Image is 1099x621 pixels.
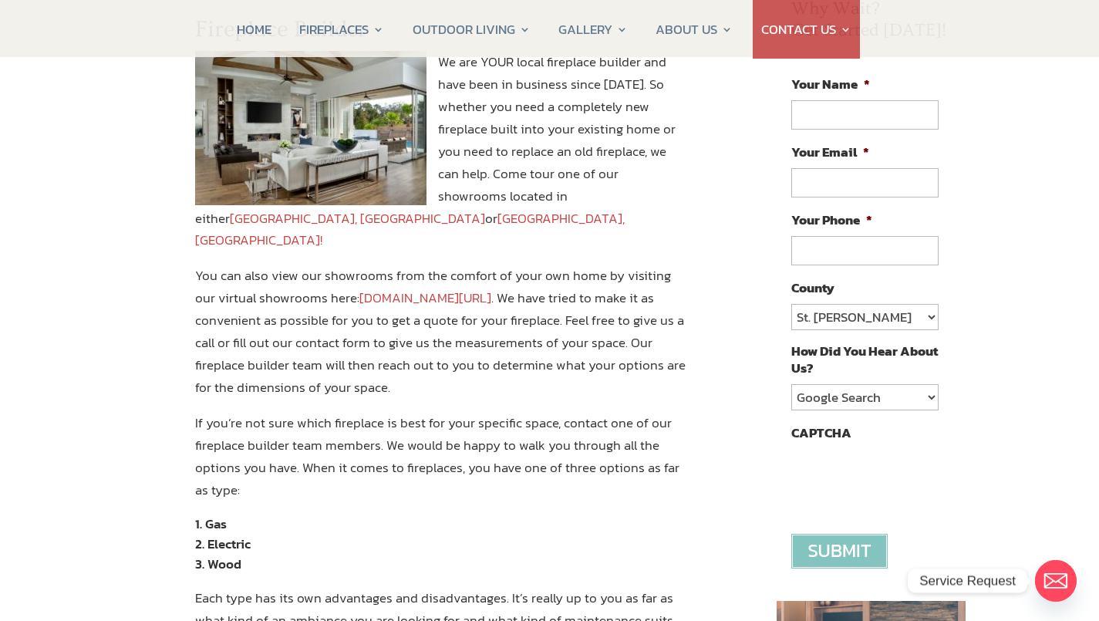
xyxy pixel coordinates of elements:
label: CAPTCHA [791,424,851,441]
label: How Did You Hear About Us? [791,343,938,376]
li: Wood [195,554,690,574]
a: [DOMAIN_NAME][URL] [359,288,491,308]
a: [GEOGRAPHIC_DATA], [GEOGRAPHIC_DATA] [230,208,485,228]
p: You can also view our showrooms from the comfort of your own home by visiting our virtual showroo... [195,265,690,411]
li: Electric [195,534,690,554]
label: Your Name [791,76,870,93]
p: If you’re not sure which fireplace is best for your specific space, contact one of our fireplace ... [195,412,690,515]
input: Submit [791,534,888,569]
label: Your Email [791,143,869,160]
li: Gas [195,514,690,534]
iframe: reCAPTCHA [791,449,1026,509]
label: Your Phone [791,211,872,228]
a: Email [1035,560,1077,602]
label: County [791,279,834,296]
p: We are YOUR local fireplace builder and have been in business since [DATE]. So whether you need a... [195,51,690,265]
img: fireplace builder jacksonville fl and ormond beach fl [195,51,426,205]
